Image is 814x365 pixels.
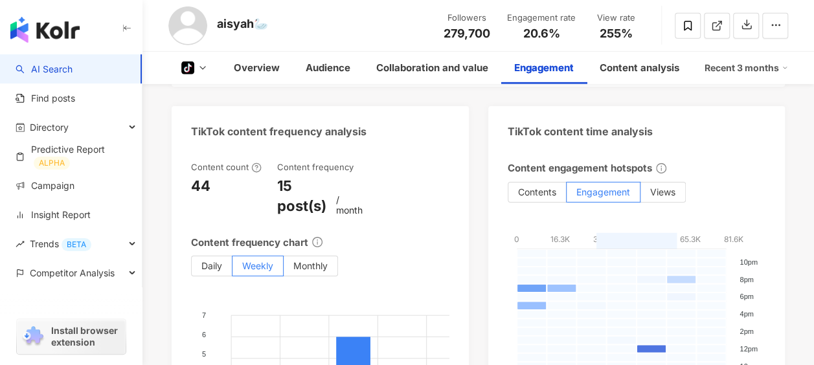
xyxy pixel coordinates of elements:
[16,63,73,76] a: searchAI Search
[16,208,91,221] a: Insight Report
[277,161,354,173] div: Content frequency
[376,60,488,76] div: Collaboration and value
[21,326,45,347] img: chrome extension
[168,6,207,45] img: KOL Avatar
[591,12,640,25] div: View rate
[442,12,492,25] div: Followers
[277,176,333,216] div: 15 post(s)
[740,293,753,300] tspan: 6pm
[242,260,273,271] span: Weekly
[600,27,633,40] span: 255%
[202,331,206,338] tspan: 6
[16,179,74,192] a: Campaign
[17,319,126,354] a: chrome extensionInstall browser extension
[740,310,753,318] tspan: 4pm
[740,344,758,352] tspan: 12pm
[191,124,367,138] div: TikTok content frequency analysis
[293,260,328,271] span: Monthly
[30,258,115,287] span: Competitor Analysis
[654,161,668,175] span: info-circle
[740,327,753,335] tspan: 2pm
[518,186,556,197] span: Contents
[523,27,560,40] span: 20.6%
[202,311,206,319] tspan: 7
[62,238,91,251] div: BETA
[600,60,679,76] div: Content analysis
[336,195,363,216] span: month
[201,260,222,271] span: Daily
[576,186,630,197] span: Engagement
[191,161,262,173] div: Content count
[740,258,758,265] tspan: 10pm
[30,113,69,142] span: Directory
[310,235,324,249] span: info-circle
[10,17,80,43] img: logo
[191,176,210,196] div: 44
[740,275,753,283] tspan: 8pm
[507,12,576,25] div: Engagement rate
[514,60,574,76] div: Engagement
[51,325,122,348] span: Install browser extension
[234,60,280,76] div: Overview
[16,92,75,105] a: Find posts
[191,236,308,249] div: Content frequency chart
[306,60,350,76] div: Audience
[217,16,268,32] div: aisyah🦢
[650,186,675,197] span: Views
[508,124,653,138] div: TikTok content time analysis
[705,58,788,78] div: Recent 3 months
[16,239,25,249] span: rise
[202,350,206,358] tspan: 5
[444,27,490,40] span: 279,700
[30,229,91,258] span: Trends
[508,161,652,175] div: Content engagement hotspots
[16,143,131,170] a: Predictive ReportALPHA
